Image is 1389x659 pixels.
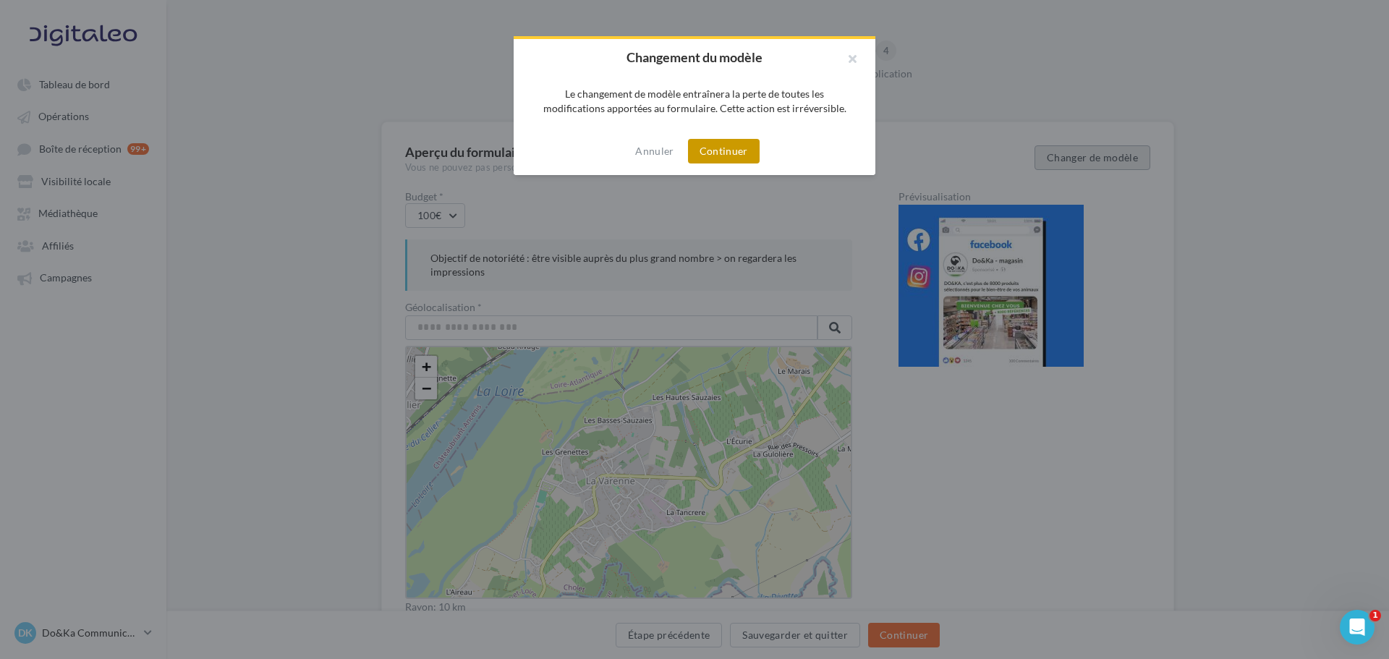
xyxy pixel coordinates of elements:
[688,139,760,163] button: Continuer
[537,51,852,64] h2: Changement du modèle
[1340,610,1375,645] iframe: Intercom live chat
[1369,610,1381,621] span: 1
[537,87,852,116] div: Le changement de modèle entraînera la perte de toutes les modifications apportées au formulaire. ...
[629,143,679,160] button: Annuler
